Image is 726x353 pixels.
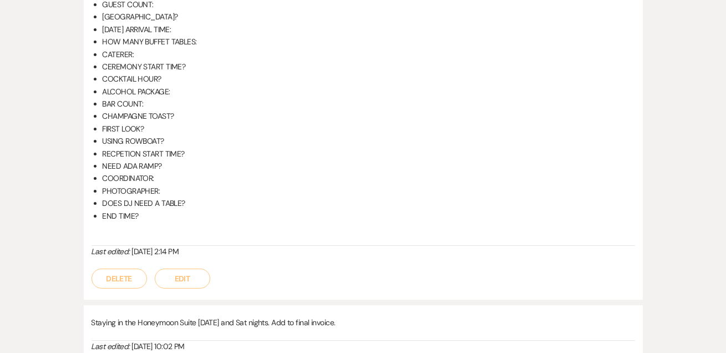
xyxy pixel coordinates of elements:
li: CEREMONY START TIME? [103,60,635,73]
li: PHOTOGRAPHER: [103,185,635,197]
div: [DATE] 10:02 PM [92,341,635,352]
i: Last edited: [92,341,130,351]
p: Staying in the Honeymoon Suite [DATE] and Sat nights. Add to final invoice. [92,316,635,329]
button: Delete [92,269,147,289]
li: COCKTAIL HOUR? [103,73,635,85]
li: COORDINATOR: [103,172,635,184]
li: END TIME? [103,210,635,222]
li: [DATE] ARRIVAL TIME: [103,23,635,36]
li: FIRST LOOK? [103,123,635,135]
li: CATERER: [103,48,635,60]
li: [GEOGRAPHIC_DATA]? [103,11,635,23]
li: USING ROWBOAT? [103,135,635,147]
div: [DATE] 2:14 PM [92,246,635,258]
i: Last edited: [92,246,130,256]
li: RECPETION START TIME? [103,148,635,160]
li: ALCOHOL PACKAGE: [103,85,635,98]
li: CHAMPAGNE TOAST? [103,110,635,122]
button: Edit [155,269,210,289]
li: BAR COUNT: [103,98,635,110]
li: HOW MANY BUFFET TABLES: [103,36,635,48]
li: DOES DJ NEED A TABLE? [103,197,635,209]
li: NEED ADA RAMP? [103,160,635,172]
